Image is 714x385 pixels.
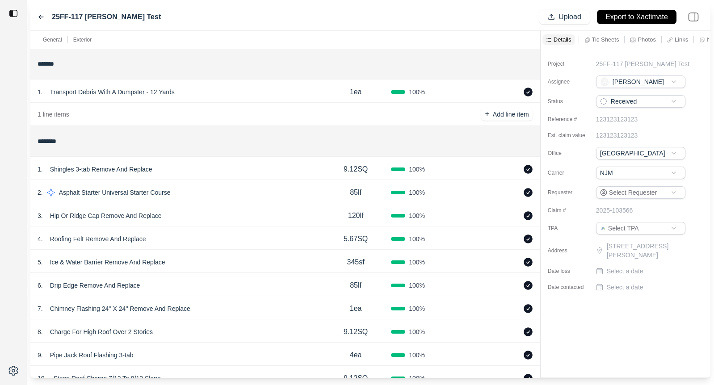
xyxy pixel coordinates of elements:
label: Est. claim value [548,132,592,139]
p: 9.12SQ [344,373,368,384]
span: 100 % [409,211,425,220]
p: 6 . [38,281,43,290]
p: 9 . [38,351,43,360]
p: 1ea [350,303,362,314]
label: Reference # [548,116,592,123]
span: 100 % [409,234,425,243]
p: 123123123123 [596,131,638,140]
p: + [485,109,489,119]
p: Photos [638,36,655,43]
span: 100 % [409,374,425,383]
p: 1 . [38,88,43,96]
p: 2 . [38,188,43,197]
p: 7 . [38,304,43,313]
span: 100 % [409,88,425,96]
p: 8 . [38,327,43,336]
p: Links [675,36,688,43]
img: right-panel.svg [684,7,703,27]
p: 1 line items [38,110,69,119]
p: 9.12SQ [344,326,368,337]
p: Exterior [73,36,92,43]
label: Status [548,98,592,105]
p: Select a date [607,267,643,276]
label: Assignee [548,78,592,85]
p: 1ea [350,87,362,97]
p: Charge For High Roof Over 2 Stories [46,326,156,338]
p: Pipe Jack Roof Flashing 3-tab [46,349,137,361]
p: Tic Sheets [592,36,619,43]
p: 85lf [350,187,361,198]
p: 10 . [38,374,46,383]
p: Upload [559,12,581,22]
p: [STREET_ADDRESS][PERSON_NAME] [607,242,693,259]
p: Drip Edge Remove And Replace [46,279,144,292]
p: Transport Debris With A Dumpster - 12 Yards [46,86,178,98]
label: Carrier [548,169,592,176]
p: Add line item [493,110,529,119]
p: 5.67SQ [344,234,368,244]
button: Upload [539,10,590,24]
img: toggle sidebar [9,9,18,18]
p: 120lf [348,210,364,221]
label: TPA [548,225,592,232]
p: 2025-103566 [596,206,633,215]
label: Claim # [548,207,592,214]
p: Select a date [607,283,643,292]
label: Date contacted [548,284,592,291]
p: 1 . [38,165,43,174]
span: 100 % [409,304,425,313]
p: Roofing Felt Remove And Replace [46,233,150,245]
p: Chimney Flashing 24'' X 24'' Remove And Replace [46,302,194,315]
p: 345sf [347,257,365,268]
p: Steep Roof Charge 7/12 To 9/12 Slope [50,372,164,385]
p: Hip Or Ridge Cap Remove And Replace [46,209,165,222]
label: Project [548,60,592,67]
p: Asphalt Starter Universal Starter Course [55,186,174,199]
span: 100 % [409,351,425,360]
label: Requester [548,189,592,196]
p: 85lf [350,280,361,291]
label: Office [548,150,592,157]
span: 100 % [409,281,425,290]
p: 4 . [38,234,43,243]
p: 5 . [38,258,43,267]
label: Date loss [548,268,592,275]
p: Ice & Water Barrier Remove And Replace [46,256,169,268]
p: 3 . [38,211,43,220]
p: 4ea [350,350,362,360]
span: 100 % [409,327,425,336]
p: Export to Xactimate [605,12,668,22]
span: 100 % [409,258,425,267]
button: Export to Xactimate [597,10,676,24]
button: +Add line item [481,108,532,121]
label: Address [548,247,592,254]
label: 25FF-117 [PERSON_NAME] Test [52,12,161,22]
p: 25FF-117 [PERSON_NAME] Test [596,59,689,68]
p: Shingles 3-tab Remove And Replace [46,163,156,176]
p: General [43,36,62,43]
span: 100 % [409,188,425,197]
p: 123123123123 [596,115,638,124]
p: 9.12SQ [344,164,368,175]
span: 100 % [409,165,425,174]
p: Details [554,36,571,43]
